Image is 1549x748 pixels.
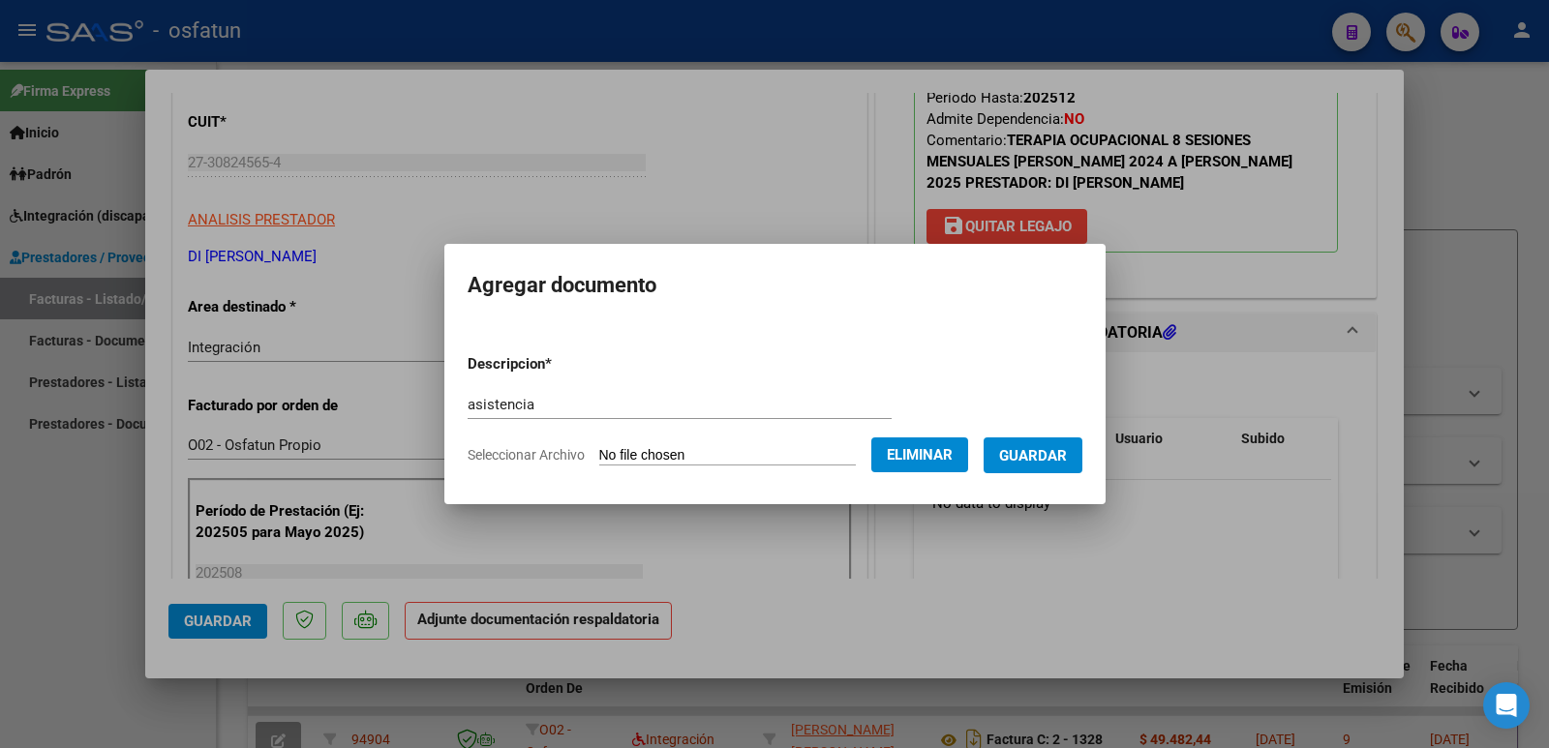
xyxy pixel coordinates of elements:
[468,267,1082,304] h2: Agregar documento
[468,353,653,375] p: Descripcion
[999,447,1067,464] span: Guardar
[984,437,1082,473] button: Guardar
[871,437,968,472] button: Eliminar
[468,447,585,463] span: Seleccionar Archivo
[887,446,953,464] span: Eliminar
[1483,682,1530,729] div: Open Intercom Messenger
